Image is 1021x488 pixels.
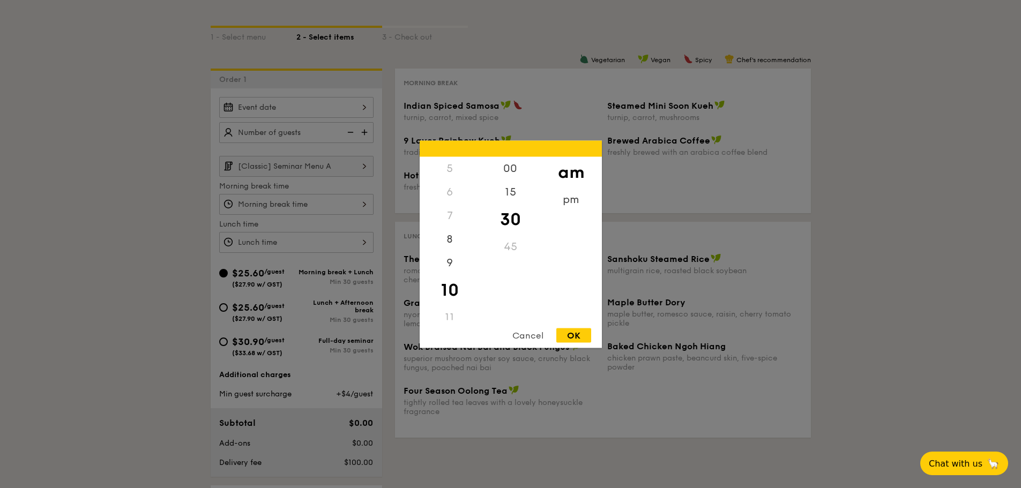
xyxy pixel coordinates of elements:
[929,459,982,469] span: Chat with us
[480,235,541,258] div: 45
[502,328,554,342] div: Cancel
[480,180,541,204] div: 15
[541,156,601,187] div: am
[556,328,591,342] div: OK
[420,251,480,274] div: 9
[420,156,480,180] div: 5
[541,187,601,211] div: pm
[987,457,1000,470] span: 🦙
[420,227,480,251] div: 8
[420,274,480,305] div: 10
[920,452,1008,475] button: Chat with us🦙
[420,180,480,204] div: 6
[480,204,541,235] div: 30
[480,156,541,180] div: 00
[420,305,480,329] div: 11
[420,204,480,227] div: 7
